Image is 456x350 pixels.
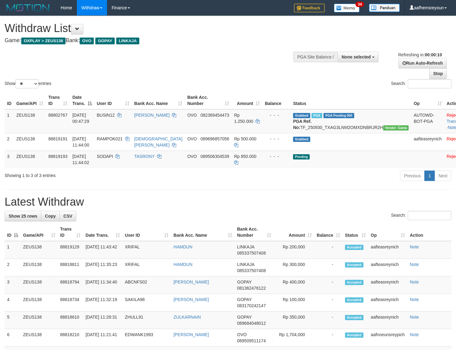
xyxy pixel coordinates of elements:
span: Copy 085337507408 to clipboard [237,251,266,255]
span: GOPAY [237,280,252,284]
td: XRIFAL [122,241,171,259]
span: Rp 500.000 [234,136,256,141]
td: ZHULL91 [122,312,171,329]
td: 88818811 [58,259,83,276]
td: aafnoeunsreypich [368,329,407,347]
span: LINKAJA [237,262,254,267]
td: aafteasreynich [368,276,407,294]
td: - [314,312,343,329]
td: [DATE] 11:28:31 [83,312,122,329]
th: ID [5,92,14,109]
a: Note [410,244,419,249]
span: GOPAY [95,38,115,44]
a: Note [410,297,419,302]
th: Date Trans.: activate to sort column descending [70,92,94,109]
td: ABCNFS02 [122,276,171,294]
td: 88818794 [58,276,83,294]
th: Trans ID: activate to sort column ascending [46,92,70,109]
th: Amount: activate to sort column ascending [232,92,262,109]
span: OVO [80,38,94,44]
span: Marked by aafsreyleap [311,113,322,118]
th: User ID: activate to sort column ascending [94,92,132,109]
a: Previous [400,171,425,181]
td: - [314,276,343,294]
th: Action [407,223,451,241]
td: ZEUS138 [14,133,46,151]
td: 1 [5,109,14,133]
td: TF_250930_TXAG3LNM2OMXDNBRJR2H [291,109,411,133]
td: 2 [5,259,21,276]
a: [DEMOGRAPHIC_DATA][PERSON_NAME] [134,136,183,147]
th: Op: activate to sort column ascending [368,223,407,241]
td: ZEUS138 [14,151,46,168]
a: [PERSON_NAME] [134,113,170,118]
td: XRIFAL [122,259,171,276]
td: ZEUS138 [21,294,58,312]
img: Button%20Memo.svg [334,4,360,12]
span: [DATE] 11:44:00 [72,136,89,147]
span: OVO [237,332,247,337]
span: Copy [45,214,56,219]
a: Run Auto-Refresh [399,58,447,68]
span: 88802767 [48,113,67,118]
th: Status: activate to sort column ascending [343,223,368,241]
td: [DATE] 11:21:41 [83,329,122,347]
span: SODAPI [97,154,113,159]
h1: Latest Withdraw [5,196,451,208]
a: ZULKARNAIN [173,315,201,320]
a: TASRONY [134,154,155,159]
a: Note [410,315,419,320]
td: ZEUS138 [21,259,58,276]
a: Copy [41,211,60,221]
div: - - - [265,136,288,142]
span: GOPAY [237,315,252,320]
div: - - - [265,112,288,118]
a: HAMDUN [173,262,192,267]
a: Note [410,280,419,284]
span: Show 25 rows [9,214,37,219]
h4: Game: Bank: [5,38,298,44]
img: MOTION_logo.png [5,3,51,12]
span: CSV [63,214,72,219]
a: [PERSON_NAME] [173,280,209,284]
td: aafteasreynich [368,241,407,259]
span: Copy 089696857056 to clipboard [200,136,229,141]
td: 5 [5,312,21,329]
td: SAKILA98 [122,294,171,312]
td: - [314,294,343,312]
span: Refreshing in: [398,52,442,57]
span: OVO [187,113,197,118]
a: Next [434,171,451,181]
span: Copy 089509511174 to clipboard [237,338,266,343]
td: 88819129 [58,241,83,259]
td: - [314,241,343,259]
a: Show 25 rows [5,211,41,221]
img: panduan.png [369,4,400,12]
td: [DATE] 11:43:42 [83,241,122,259]
td: Rp 200,000 [274,241,314,259]
a: [PERSON_NAME] [173,332,209,337]
label: Search: [391,211,451,220]
td: 1 [5,241,21,259]
th: Date Trans.: activate to sort column ascending [83,223,122,241]
span: RAMPOK021 [97,136,123,141]
span: LINKAJA [237,244,254,249]
span: Copy 081362476122 to clipboard [237,286,266,291]
span: Accepted [345,245,363,250]
th: Op: activate to sort column ascending [411,92,444,109]
span: Copy 085337507408 to clipboard [237,268,266,273]
button: None selected [338,52,379,62]
th: Bank Acc. Number: activate to sort column ascending [185,92,232,109]
label: Search: [391,79,451,88]
a: Note [410,332,419,337]
th: User ID: activate to sort column ascending [122,223,171,241]
td: aafteasreynich [368,294,407,312]
td: 2 [5,133,14,151]
span: Copy 089684048012 to clipboard [237,321,266,326]
span: OXPLAY > ZEUS138 [21,38,65,44]
a: [PERSON_NAME] [173,297,209,302]
th: Balance [262,92,291,109]
span: Vendor URL: https://trx31.1velocity.biz [383,125,409,131]
th: Amount: activate to sort column ascending [274,223,314,241]
span: Accepted [345,315,363,320]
